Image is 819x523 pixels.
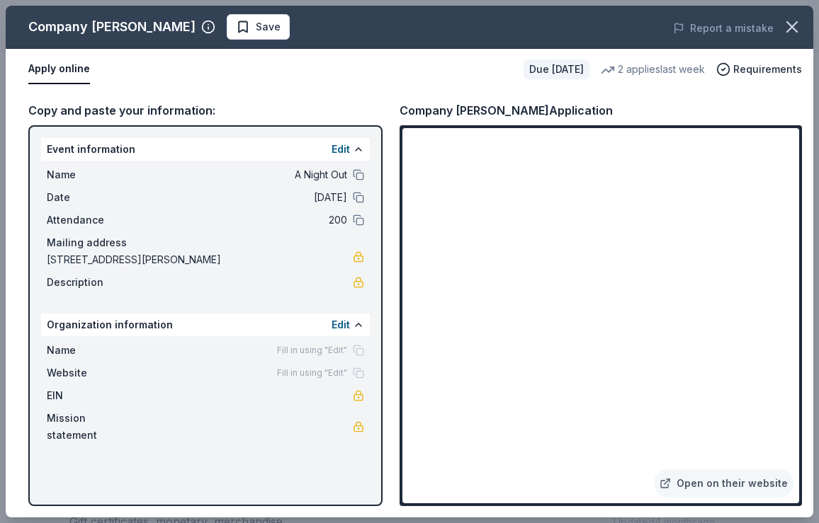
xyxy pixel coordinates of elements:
[47,410,142,444] span: Mission statement
[400,101,613,120] div: Company [PERSON_NAME] Application
[277,367,347,379] span: Fill in using "Edit"
[524,59,589,79] div: Due [DATE]
[41,138,370,161] div: Event information
[41,314,370,336] div: Organization information
[142,166,347,183] span: A Night Out
[332,141,350,158] button: Edit
[142,189,347,206] span: [DATE]
[142,212,347,229] span: 200
[601,61,705,78] div: 2 applies last week
[47,234,364,251] div: Mailing address
[47,364,142,381] span: Website
[28,101,383,120] div: Copy and paste your information:
[716,61,802,78] button: Requirements
[227,14,290,40] button: Save
[256,18,281,35] span: Save
[654,469,793,498] a: Open on their website
[47,212,142,229] span: Attendance
[28,54,90,84] button: Apply online
[47,274,142,291] span: Description
[47,189,142,206] span: Date
[47,387,142,404] span: EIN
[28,16,196,38] div: Company [PERSON_NAME]
[277,345,347,356] span: Fill in using "Edit"
[47,251,353,268] span: [STREET_ADDRESS][PERSON_NAME]
[733,61,802,78] span: Requirements
[47,342,142,359] span: Name
[673,20,774,37] button: Report a mistake
[332,316,350,333] button: Edit
[47,166,142,183] span: Name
